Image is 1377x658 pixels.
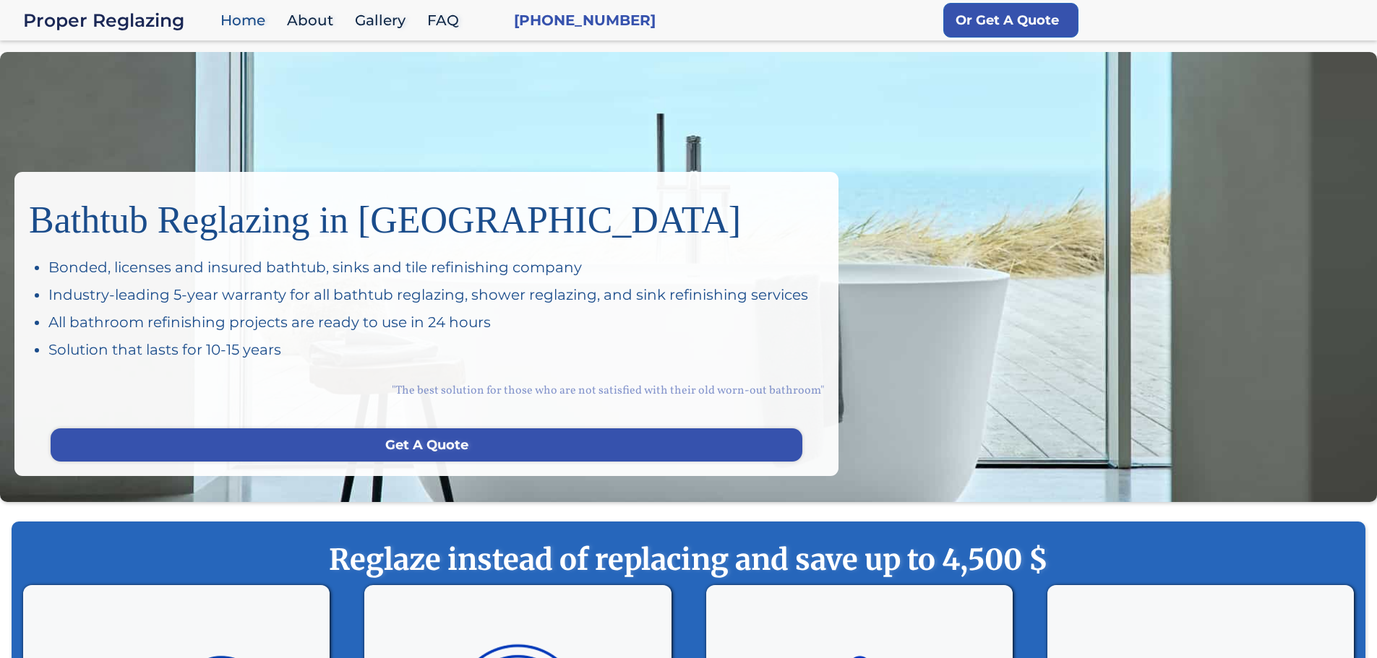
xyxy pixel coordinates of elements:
[51,428,802,462] a: Get A Quote
[29,186,824,243] h1: Bathtub Reglazing in [GEOGRAPHIC_DATA]
[48,257,824,277] div: Bonded, licenses and insured bathtub, sinks and tile refinishing company
[23,10,213,30] div: Proper Reglazing
[514,10,656,30] a: [PHONE_NUMBER]
[420,5,473,36] a: FAQ
[48,339,824,360] div: Solution that lasts for 10-15 years
[29,367,824,414] div: "The best solution for those who are not satisfied with their old worn-out bathroom"
[48,312,824,332] div: All bathroom refinishing projects are ready to use in 24 hours
[48,285,824,305] div: Industry-leading 5-year warranty for all bathtub reglazing, shower reglazing, and sink refinishin...
[943,3,1078,38] a: Or Get A Quote
[40,542,1337,578] strong: Reglaze instead of replacing and save up to 4,500 $
[23,10,213,30] a: home
[348,5,420,36] a: Gallery
[213,5,280,36] a: Home
[280,5,348,36] a: About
